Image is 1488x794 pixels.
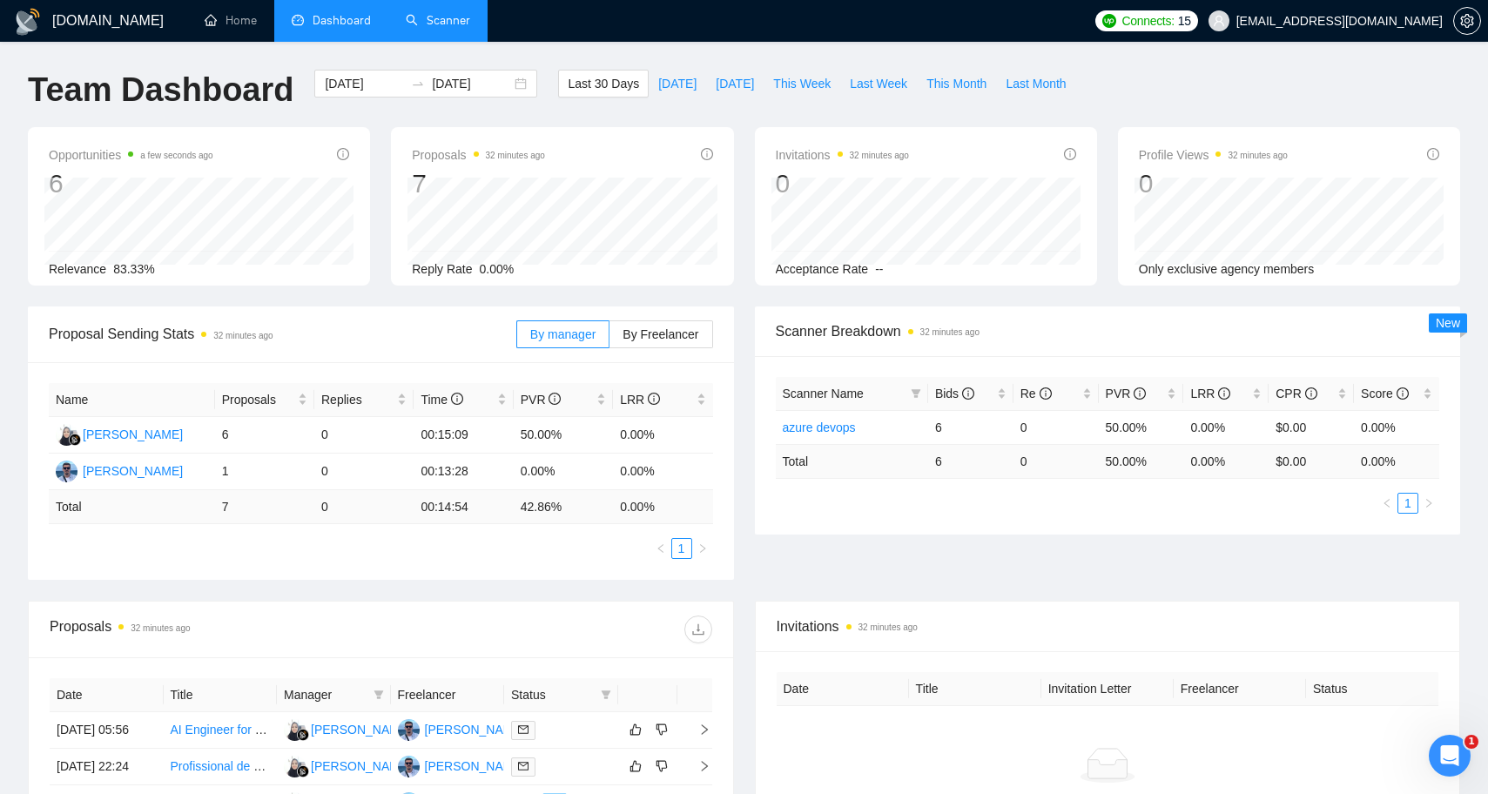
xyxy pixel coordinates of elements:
h1: Team Dashboard [28,70,293,111]
span: Proposal Sending Stats [49,323,516,345]
div: [PERSON_NAME] [311,720,411,739]
div: 0 [776,167,909,200]
button: [DATE] [706,70,764,98]
td: $ 0.00 [1269,444,1354,478]
td: 50.00 % [1099,444,1184,478]
th: Proposals [215,383,314,417]
td: $0.00 [1269,410,1354,444]
li: Next Page [1418,493,1439,514]
span: Invitations [776,145,909,165]
span: info-circle [962,387,974,400]
span: info-circle [549,393,561,405]
span: left [1382,498,1392,508]
img: gigradar-bm.png [69,434,81,446]
span: info-circle [337,148,349,160]
span: info-circle [1427,148,1439,160]
button: Last Week [840,70,917,98]
th: Freelancer [1174,672,1306,706]
img: Y [56,424,77,446]
a: azure devops [783,421,856,434]
button: [DATE] [649,70,706,98]
span: 1 [1464,735,1478,749]
span: Proposals [412,145,545,165]
input: Start date [325,74,404,93]
button: Last Month [996,70,1075,98]
button: like [625,756,646,777]
button: right [1418,493,1439,514]
span: mail [518,761,529,771]
span: Time [421,393,462,407]
span: info-circle [451,393,463,405]
button: like [625,719,646,740]
th: Freelancer [391,678,505,712]
div: [PERSON_NAME] [425,720,525,739]
span: Status [511,685,594,704]
span: By Freelancer [623,327,698,341]
span: This Month [926,74,986,93]
div: [PERSON_NAME] [425,757,525,776]
span: like [630,723,642,737]
div: [PERSON_NAME] [83,425,183,444]
time: 32 minutes ago [920,327,980,337]
span: Proposals [222,390,294,409]
td: 0 [314,454,414,490]
a: searchScanner [406,13,470,28]
td: 00:13:28 [414,454,513,490]
td: 0.00 % [1354,444,1439,478]
td: 6 [928,444,1013,478]
td: 00:14:54 [414,490,513,524]
li: Previous Page [1377,493,1397,514]
td: 0.00% [1183,410,1269,444]
th: Invitation Letter [1041,672,1174,706]
td: 6 [928,410,1013,444]
span: LRR [620,393,660,407]
time: a few seconds ago [140,151,212,160]
img: PT [398,756,420,777]
td: 0.00% [613,417,712,454]
li: Next Page [692,538,713,559]
span: [DATE] [716,74,754,93]
span: filter [601,690,611,700]
span: info-circle [1064,148,1076,160]
span: 0.00% [480,262,515,276]
span: like [630,759,642,773]
span: dislike [656,759,668,773]
a: Y[PERSON_NAME] [284,758,411,772]
button: dislike [651,719,672,740]
th: Date [777,672,909,706]
td: [DATE] 22:24 [50,749,164,785]
span: right [684,723,710,736]
button: left [650,538,671,559]
span: filter [911,388,921,399]
span: info-circle [701,148,713,160]
time: 32 minutes ago [131,623,190,633]
span: swap-right [411,77,425,91]
time: 32 minutes ago [1228,151,1287,160]
td: 1 [215,454,314,490]
span: Last Week [850,74,907,93]
td: 6 [215,417,314,454]
span: info-circle [1040,387,1052,400]
div: Proposals [50,616,380,643]
span: CPR [1276,387,1316,400]
th: Title [164,678,278,712]
div: [PERSON_NAME] [83,461,183,481]
span: dashboard [292,14,304,26]
span: info-circle [1305,387,1317,400]
span: filter [370,682,387,708]
button: left [1377,493,1397,514]
span: left [656,543,666,554]
span: Score [1361,387,1408,400]
span: 83.33% [113,262,154,276]
span: setting [1454,14,1480,28]
li: 1 [1397,493,1418,514]
span: right [1424,498,1434,508]
span: PVR [521,393,562,407]
span: Scanner Breakdown [776,320,1440,342]
span: filter [374,690,384,700]
a: Profissional de DevOps com Conhecimento em Azure e Fluência em Português [171,759,600,773]
a: PT[PERSON_NAME] [398,722,525,736]
span: filter [597,682,615,708]
iframe: Intercom live chat [1429,735,1471,777]
span: info-circle [1134,387,1146,400]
